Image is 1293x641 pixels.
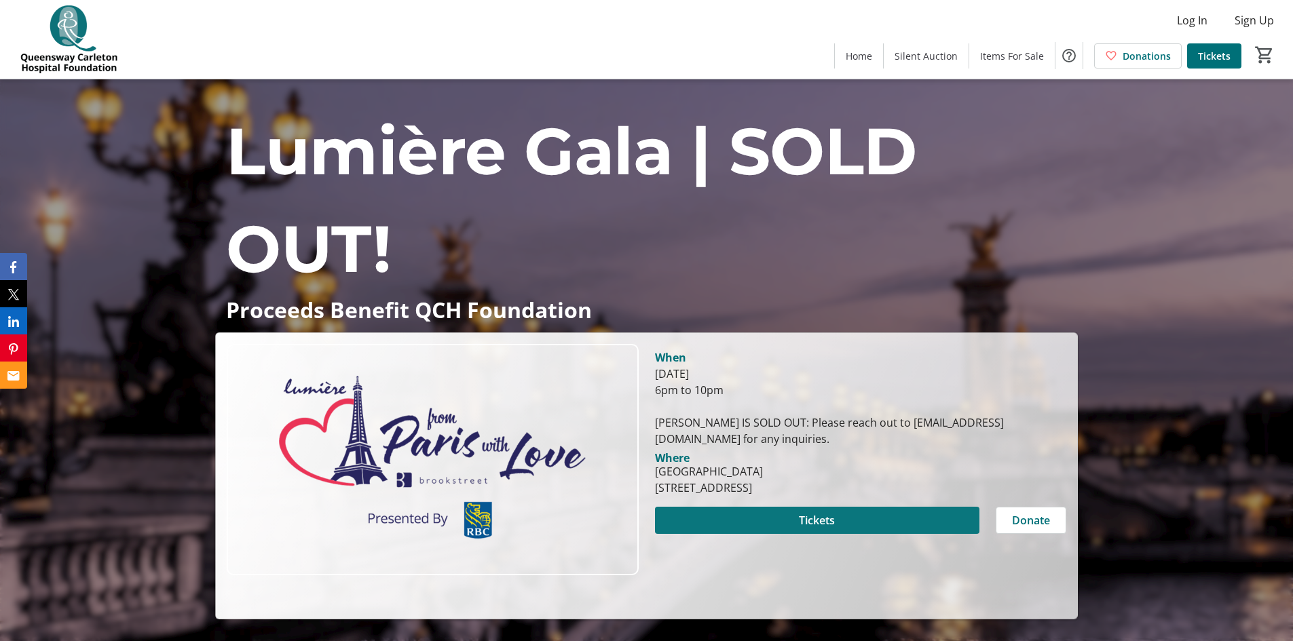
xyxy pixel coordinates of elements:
[226,111,917,288] span: Lumière Gala | SOLD OUT!
[884,43,969,69] a: Silent Auction
[1166,9,1218,31] button: Log In
[996,507,1066,534] button: Donate
[969,43,1055,69] a: Items For Sale
[1012,512,1050,528] span: Donate
[227,344,638,575] img: Campaign CTA Media Photo
[1224,9,1285,31] button: Sign Up
[895,49,958,63] span: Silent Auction
[655,349,686,366] div: When
[1235,12,1274,28] span: Sign Up
[1252,43,1277,67] button: Cart
[8,5,129,73] img: QCH Foundation's Logo
[835,43,883,69] a: Home
[1055,42,1083,69] button: Help
[226,298,1066,322] p: Proceeds Benefit QCH Foundation
[1177,12,1207,28] span: Log In
[1094,43,1182,69] a: Donations
[655,463,763,480] div: [GEOGRAPHIC_DATA]
[655,480,763,496] div: [STREET_ADDRESS]
[1123,49,1171,63] span: Donations
[1198,49,1231,63] span: Tickets
[980,49,1044,63] span: Items For Sale
[799,512,835,528] span: Tickets
[655,452,690,463] div: Where
[655,507,979,534] button: Tickets
[1187,43,1241,69] a: Tickets
[655,366,1066,447] div: [DATE] 6pm to 10pm [PERSON_NAME] IS SOLD OUT: Please reach out to [EMAIL_ADDRESS][DOMAIN_NAME] fo...
[846,49,872,63] span: Home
